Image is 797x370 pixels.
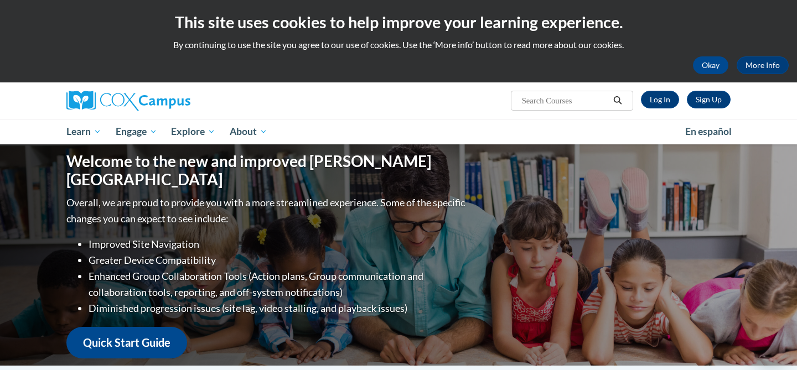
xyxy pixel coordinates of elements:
li: Improved Site Navigation [89,236,468,252]
span: About [230,125,267,138]
li: Enhanced Group Collaboration Tools (Action plans, Group communication and collaboration tools, re... [89,268,468,300]
a: Register [687,91,731,108]
a: Log In [641,91,679,108]
a: Learn [59,119,108,144]
a: Engage [108,119,164,144]
a: Quick Start Guide [66,327,187,358]
p: By continuing to use the site you agree to our use of cookies. Use the ‘More info’ button to read... [8,39,789,51]
a: En español [678,120,739,143]
span: Learn [66,125,101,138]
a: Explore [164,119,222,144]
span: En español [685,126,732,137]
span: Explore [171,125,215,138]
li: Greater Device Compatibility [89,252,468,268]
img: Cox Campus [66,91,190,111]
p: Overall, we are proud to provide you with a more streamlined experience. Some of the specific cha... [66,195,468,227]
h2: This site uses cookies to help improve your learning experience. [8,11,789,33]
a: Cox Campus [66,91,277,111]
span: Engage [116,125,157,138]
h1: Welcome to the new and improved [PERSON_NAME][GEOGRAPHIC_DATA] [66,152,468,189]
input: Search Courses [521,94,609,107]
div: Main menu [50,119,747,144]
iframe: Button to launch messaging window [753,326,788,361]
button: Okay [693,56,728,74]
button: Search [609,94,626,107]
li: Diminished progression issues (site lag, video stalling, and playback issues) [89,300,468,316]
a: More Info [737,56,789,74]
a: About [222,119,275,144]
